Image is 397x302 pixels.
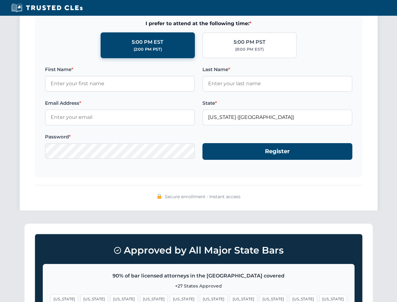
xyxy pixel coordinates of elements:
[234,38,266,46] div: 5:00 PM PST
[45,133,195,141] label: Password
[202,76,352,92] input: Enter your last name
[45,99,195,107] label: Email Address
[45,76,195,92] input: Enter your first name
[134,46,162,53] div: (2:00 PM PST)
[51,272,347,280] p: 90% of bar licensed attorneys in the [GEOGRAPHIC_DATA] covered
[9,3,85,13] img: Trusted CLEs
[43,242,355,259] h3: Approved by All Major State Bars
[132,38,163,46] div: 5:00 PM EST
[235,46,264,53] div: (8:00 PM EST)
[45,20,352,28] span: I prefer to attend at the following time:
[45,66,195,73] label: First Name
[202,66,352,73] label: Last Name
[157,194,162,199] img: 🔒
[165,193,240,200] span: Secure enrollment • Instant access
[202,99,352,107] label: State
[202,143,352,160] button: Register
[45,109,195,125] input: Enter your email
[202,109,352,125] input: Florida (FL)
[51,282,347,289] p: +27 States Approved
